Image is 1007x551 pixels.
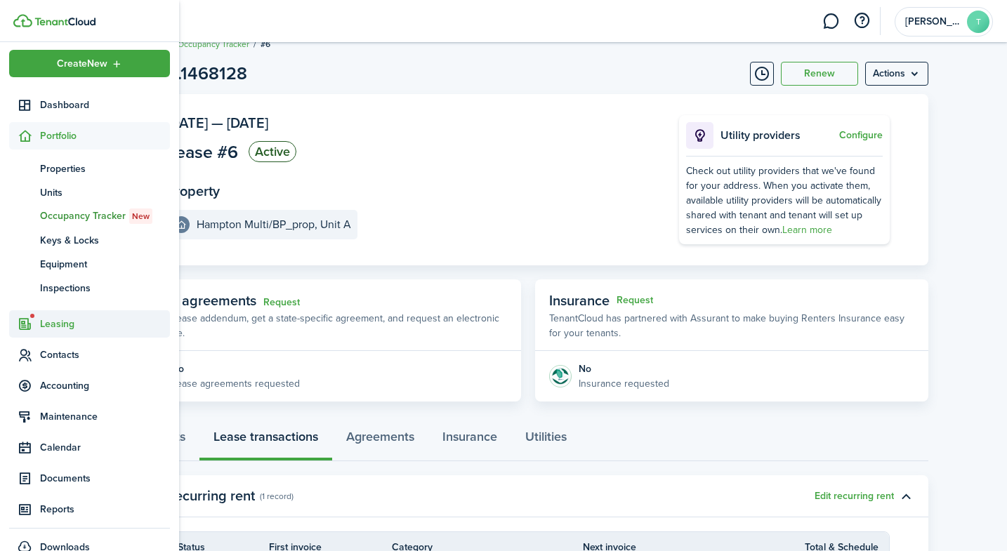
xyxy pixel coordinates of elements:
[9,276,170,300] a: Inspections
[9,228,170,252] a: Keys & Locks
[260,490,294,503] panel-main-subtitle: (1 record)
[40,281,170,296] span: Inspections
[967,11,989,33] avatar-text: T
[211,112,223,133] span: —
[142,311,507,340] p: Build a lease addendum, get a state-specific agreement, and request an electronic signature.
[549,290,610,311] span: Insurance
[9,50,170,77] button: Open menu
[9,252,170,276] a: Equipment
[40,233,170,248] span: Keys & Locks
[40,257,170,272] span: Equipment
[40,409,170,424] span: Maintenance
[781,62,858,86] button: Renew
[9,204,170,228] a: Occupancy TrackerNew
[905,17,961,27] span: Trevor
[865,62,928,86] menu-btn: Actions
[549,311,914,340] p: TenantCloud has partnered with Assurant to make buying Renters Insurance easy for your tenants.
[178,38,249,51] a: Occupancy Tracker
[40,161,170,176] span: Properties
[142,290,256,311] span: Lease agreements
[865,62,928,86] button: Open menu
[40,98,170,112] span: Dashboard
[549,365,572,387] img: Insurance protection
[171,361,300,376] div: No
[511,419,581,461] a: Utilities
[40,378,170,393] span: Accounting
[782,223,832,237] a: Learn more
[750,62,774,86] button: Timeline
[9,157,170,180] a: Properties
[720,127,836,144] p: Utility providers
[13,14,32,27] img: TenantCloud
[40,502,170,517] span: Reports
[227,112,268,133] span: [DATE]
[894,484,918,508] button: Toggle accordion
[9,496,170,523] a: Reports
[9,180,170,204] a: Units
[166,183,220,199] panel-main-title: Property
[40,128,170,143] span: Portfolio
[197,218,351,231] e-details-info-title: Hampton Multi/BP_prop, Unit A
[815,491,894,502] button: Edit recurring rent
[155,60,247,87] h1: No.1468128
[57,59,107,69] span: Create New
[261,38,270,51] span: #6
[249,141,296,162] status: Active
[34,18,96,26] img: TenantCloud
[579,361,669,376] div: No
[40,317,170,331] span: Leasing
[579,376,669,391] p: Insurance requested
[686,164,883,237] div: Check out utility providers that we've found for your address. When you activate them, available ...
[166,488,255,504] panel-main-title: Recurring rent
[9,91,170,119] a: Dashboard
[40,185,170,200] span: Units
[40,208,170,224] span: Occupancy Tracker
[132,210,150,223] span: New
[839,130,883,141] button: Configure
[817,4,844,39] a: Messaging
[166,112,208,133] span: [DATE]
[166,143,238,161] span: Lease #6
[40,347,170,362] span: Contacts
[617,295,653,306] button: Request
[40,440,170,455] span: Calendar
[850,9,874,33] button: Open resource center
[263,297,300,308] a: Request
[40,471,170,486] span: Documents
[428,419,511,461] a: Insurance
[171,376,300,391] p: Lease agreements requested
[332,419,428,461] a: Agreements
